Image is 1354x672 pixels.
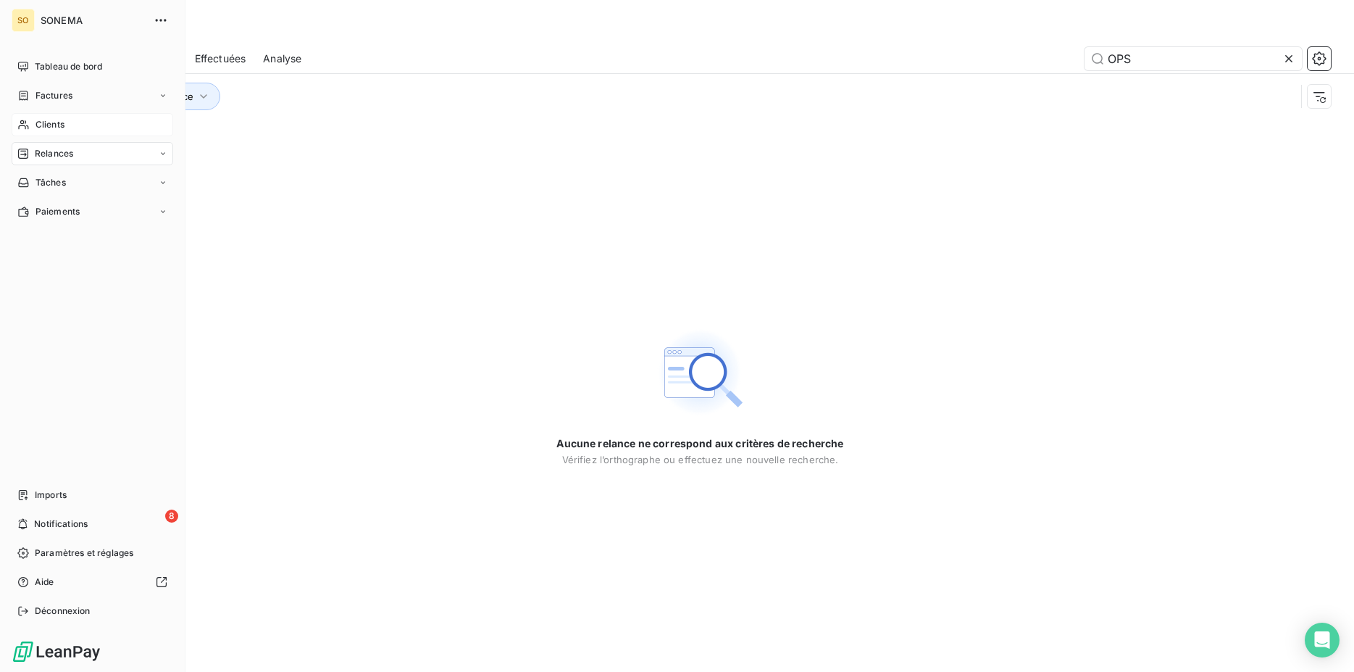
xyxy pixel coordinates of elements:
a: Tableau de bord [12,55,173,78]
span: Vérifiez l’orthographe ou effectuez une nouvelle recherche. [562,454,839,465]
div: SO [12,9,35,32]
span: Imports [35,489,67,502]
span: Factures [35,89,72,102]
input: Rechercher [1085,47,1302,70]
a: Factures [12,84,173,107]
a: Clients [12,113,173,136]
span: SONEMA [41,14,145,26]
a: Relances [12,142,173,165]
span: 8 [165,510,178,523]
a: Paramètres et réglages [12,542,173,565]
span: Effectuées [195,51,246,66]
span: Paiements [35,205,80,218]
span: Clients [35,118,64,131]
span: Tableau de bord [35,60,102,73]
img: Logo LeanPay [12,640,101,663]
span: Relances [35,147,73,160]
span: Analyse [263,51,301,66]
div: Open Intercom Messenger [1305,623,1340,658]
span: Paramètres et réglages [35,547,133,560]
span: Déconnexion [35,605,91,618]
span: Notifications [34,518,88,531]
a: Imports [12,484,173,507]
span: Tâches [35,176,66,189]
span: Aucune relance ne correspond aux critères de recherche [556,436,843,451]
span: Aide [35,576,54,589]
a: Tâches [12,171,173,194]
a: Aide [12,571,173,594]
img: Empty state [653,326,746,419]
a: Paiements [12,200,173,223]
